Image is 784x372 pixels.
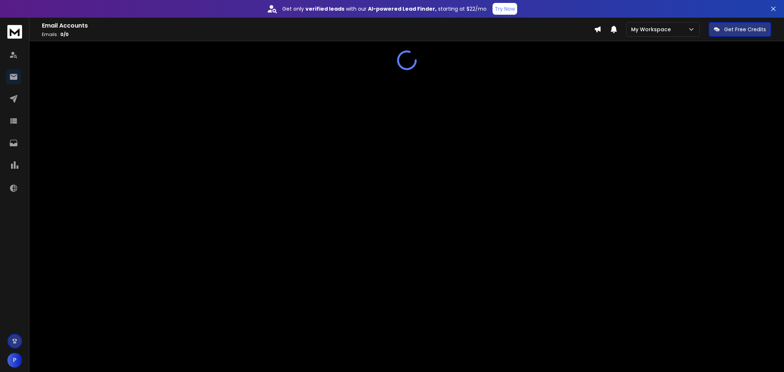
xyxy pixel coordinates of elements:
[42,21,594,30] h1: Email Accounts
[282,5,487,12] p: Get only with our starting at $22/mo
[42,32,594,37] p: Emails :
[631,26,674,33] p: My Workspace
[7,353,22,368] button: P
[724,26,766,33] p: Get Free Credits
[493,3,517,15] button: Try Now
[368,5,437,12] strong: AI-powered Lead Finder,
[709,22,771,37] button: Get Free Credits
[60,31,69,37] span: 0 / 0
[7,25,22,39] img: logo
[495,5,515,12] p: Try Now
[305,5,344,12] strong: verified leads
